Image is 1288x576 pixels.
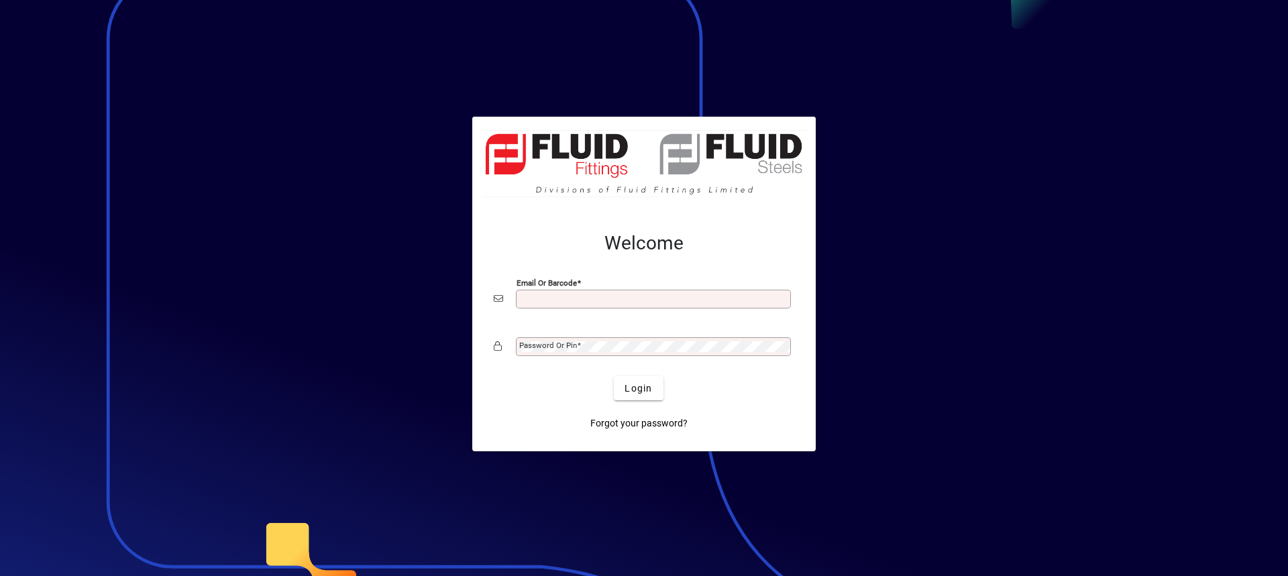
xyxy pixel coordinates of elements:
[585,411,693,435] a: Forgot your password?
[519,341,577,350] mat-label: Password or Pin
[625,382,652,396] span: Login
[590,416,688,430] span: Forgot your password?
[517,278,577,288] mat-label: Email or Barcode
[614,376,663,400] button: Login
[494,232,794,255] h2: Welcome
